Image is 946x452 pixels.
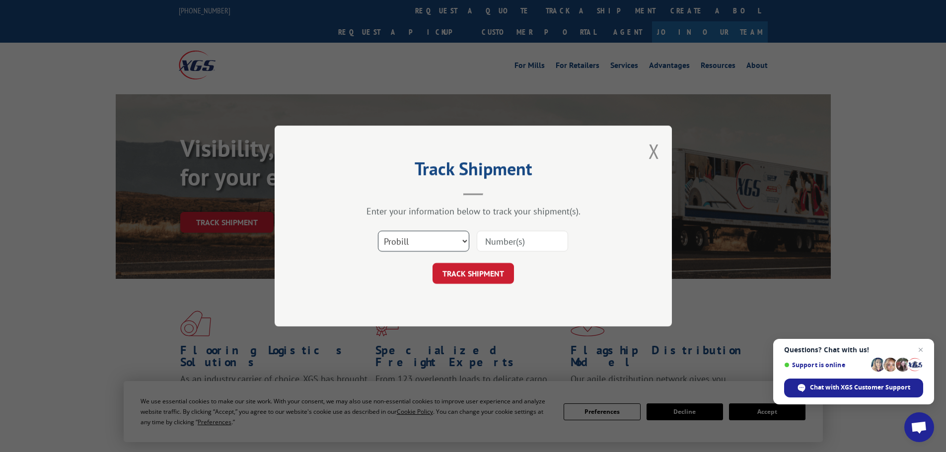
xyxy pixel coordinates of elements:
[784,379,923,397] div: Chat with XGS Customer Support
[784,346,923,354] span: Questions? Chat with us!
[904,412,934,442] div: Open chat
[324,162,622,181] h2: Track Shipment
[324,205,622,217] div: Enter your information below to track your shipment(s).
[433,263,514,284] button: TRACK SHIPMENT
[477,231,568,252] input: Number(s)
[649,138,659,164] button: Close modal
[784,361,868,369] span: Support is online
[915,344,927,356] span: Close chat
[810,383,910,392] span: Chat with XGS Customer Support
